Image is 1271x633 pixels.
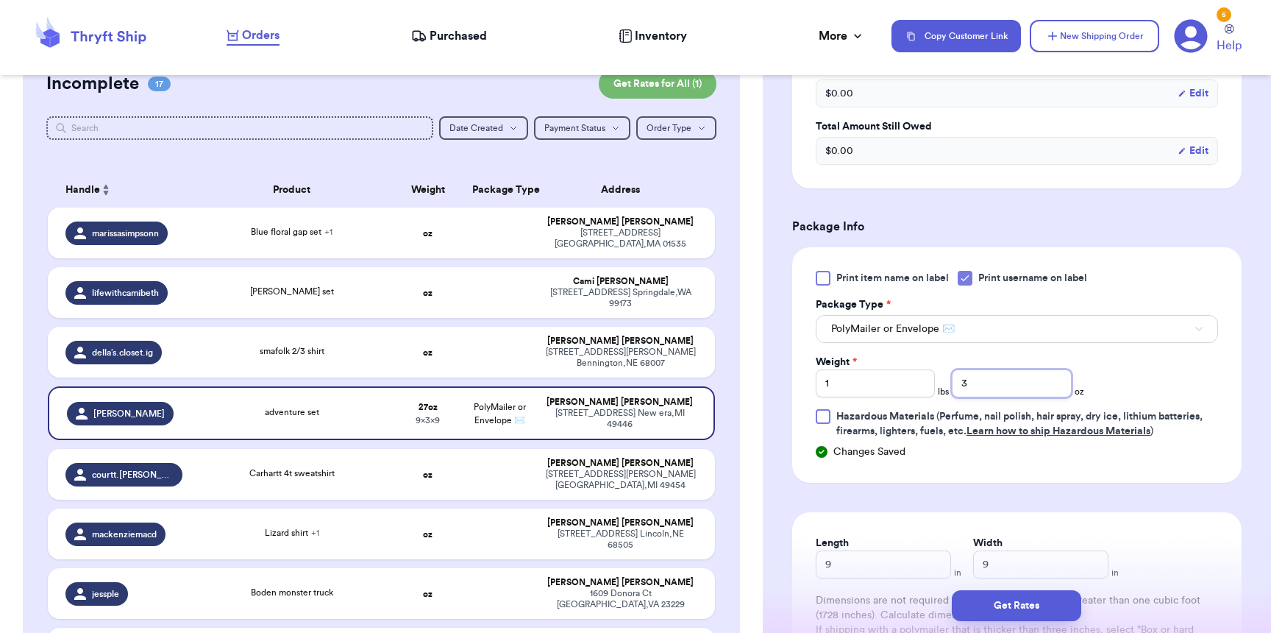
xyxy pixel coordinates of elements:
button: Get Rates [952,590,1081,621]
span: $ 0.00 [825,144,853,158]
button: PolyMailer or Envelope ✉️ [816,315,1218,343]
span: Boden monster truck [251,588,333,597]
div: [STREET_ADDRESS][PERSON_NAME] [GEOGRAPHIC_DATA] , MI 49454 [544,469,697,491]
div: [STREET_ADDRESS] Springdale , WA 99173 [544,287,697,309]
span: Print item name on label [836,271,949,286]
span: in [1111,567,1119,579]
span: courtt.[PERSON_NAME] [92,469,174,481]
button: Date Created [439,116,528,140]
div: [PERSON_NAME] [PERSON_NAME] [544,336,697,347]
span: 17 [148,77,171,91]
div: [PERSON_NAME] [PERSON_NAME] [544,517,697,528]
strong: oz [423,229,432,238]
span: Lizard shirt [265,528,319,537]
div: [PERSON_NAME] [PERSON_NAME] [544,216,697,227]
a: Learn how to ship Hazardous Materials [966,426,1150,436]
div: [PERSON_NAME] [PERSON_NAME] [544,397,696,408]
label: Total Amount Still Owed [816,119,1218,134]
strong: oz [423,590,432,598]
label: Width [973,536,1003,551]
label: Weight [816,355,857,369]
span: mackenziemacd [92,528,157,540]
button: Payment Status [534,116,630,140]
div: More [819,27,865,45]
button: Sort ascending [100,181,112,199]
div: 5 [1217,7,1231,22]
span: Payment Status [544,124,605,132]
span: Purchased [430,27,487,45]
span: [PERSON_NAME] [93,408,165,420]
label: Package Type [816,297,891,312]
span: smafolk 2/3 shirt [260,347,324,356]
span: Handle [65,183,100,198]
a: 5 [1174,19,1208,53]
span: adventure set [265,408,319,417]
span: [PERSON_NAME] set [250,287,334,296]
span: + 1 [311,528,319,537]
a: Inventory [619,27,687,45]
span: marissasimpsonn [92,227,159,239]
div: [STREET_ADDRESS] [GEOGRAPHIC_DATA] , MA 01535 [544,227,697,250]
span: oz [1075,386,1084,397]
span: $ 0.00 [825,86,853,101]
button: New Shipping Order [1030,20,1159,52]
span: Help [1217,37,1242,54]
div: [STREET_ADDRESS][PERSON_NAME] Bennington , NE 68007 [544,347,697,369]
span: 9 x 3 x 9 [416,416,440,425]
th: Address [535,172,715,208]
div: [STREET_ADDRESS] Lincoln , NE 68505 [544,528,697,551]
span: lifewithcamibeth [92,287,159,299]
span: PolyMailer or Envelope ✉️ [474,403,526,425]
span: PolyMailer or Envelope ✉️ [831,322,955,336]
strong: oz [423,470,432,479]
input: Search [46,116,433,140]
button: Copy Customer Link [891,20,1021,52]
span: Inventory [635,27,687,45]
span: Blue floral gap set [251,227,332,236]
span: Date Created [449,124,503,132]
a: Help [1217,24,1242,54]
button: Get Rates for All (1) [599,69,716,99]
span: + 1 [324,227,332,236]
div: [PERSON_NAME] [PERSON_NAME] [544,577,697,588]
button: Edit [1178,86,1208,101]
span: (Perfume, nail polish, hair spray, dry ice, lithium batteries, firearms, lighters, fuels, etc. ) [836,411,1203,436]
th: Product [191,172,392,208]
span: Order Type [647,124,691,132]
th: Weight [392,172,463,208]
div: [STREET_ADDRESS] New era , MI 49446 [544,408,696,430]
span: Print username on label [978,271,1087,286]
div: Cami [PERSON_NAME] [544,276,697,287]
a: Purchased [411,27,487,45]
button: Order Type [636,116,716,140]
span: Carhartt 4t sweatshirt [249,469,335,478]
button: Edit [1178,144,1208,158]
span: Changes Saved [833,445,905,459]
div: [PERSON_NAME] [PERSON_NAME] [544,458,697,469]
th: Package Type [463,172,535,208]
span: della’s.closet.ig [92,347,153,358]
span: Hazardous Materials [836,411,934,422]
div: 1609 Donora Ct [GEOGRAPHIC_DATA] , VA 23229 [544,588,697,610]
strong: oz [423,348,432,357]
span: lbs [938,386,949,397]
strong: oz [423,289,432,297]
span: in [954,567,961,579]
span: jessple [92,588,119,600]
strong: oz [423,530,432,539]
h3: Package Info [792,218,1242,236]
label: Length [816,536,849,551]
a: Orders [227,26,280,46]
h2: Incomplete [46,72,139,96]
span: Orders [242,26,280,44]
strong: 27 oz [419,403,438,411]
